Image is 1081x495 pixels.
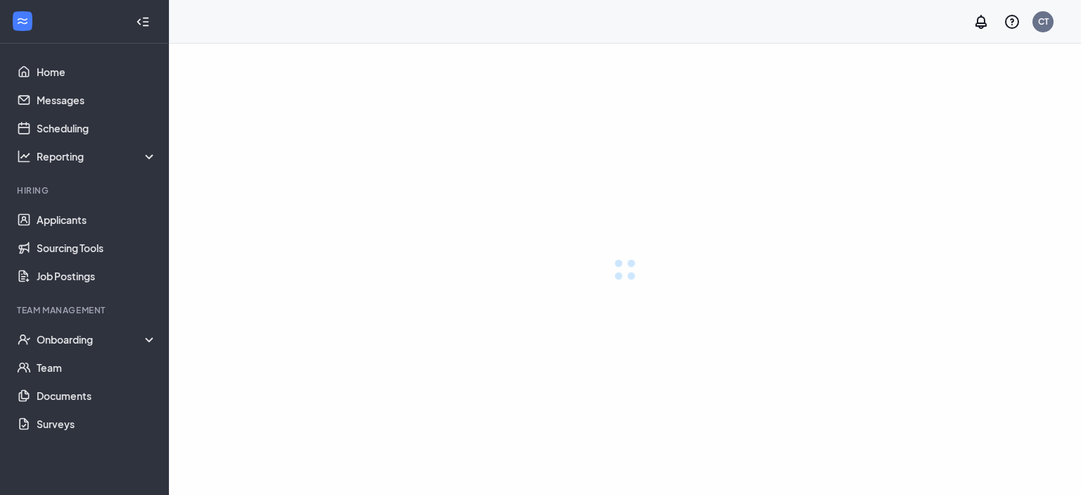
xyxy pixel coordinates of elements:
a: Team [37,353,157,382]
a: Surveys [37,410,157,438]
svg: Collapse [136,15,150,29]
div: Reporting [37,149,158,163]
svg: UserCheck [17,332,31,346]
svg: QuestionInfo [1004,13,1020,30]
div: Hiring [17,184,154,196]
a: Scheduling [37,114,157,142]
div: Onboarding [37,332,158,346]
a: Documents [37,382,157,410]
a: Applicants [37,206,157,234]
a: Job Postings [37,262,157,290]
a: Home [37,58,157,86]
a: Messages [37,86,157,114]
svg: Analysis [17,149,31,163]
div: CT [1038,15,1049,27]
svg: WorkstreamLogo [15,14,30,28]
a: Sourcing Tools [37,234,157,262]
div: Team Management [17,304,154,316]
svg: Notifications [973,13,990,30]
